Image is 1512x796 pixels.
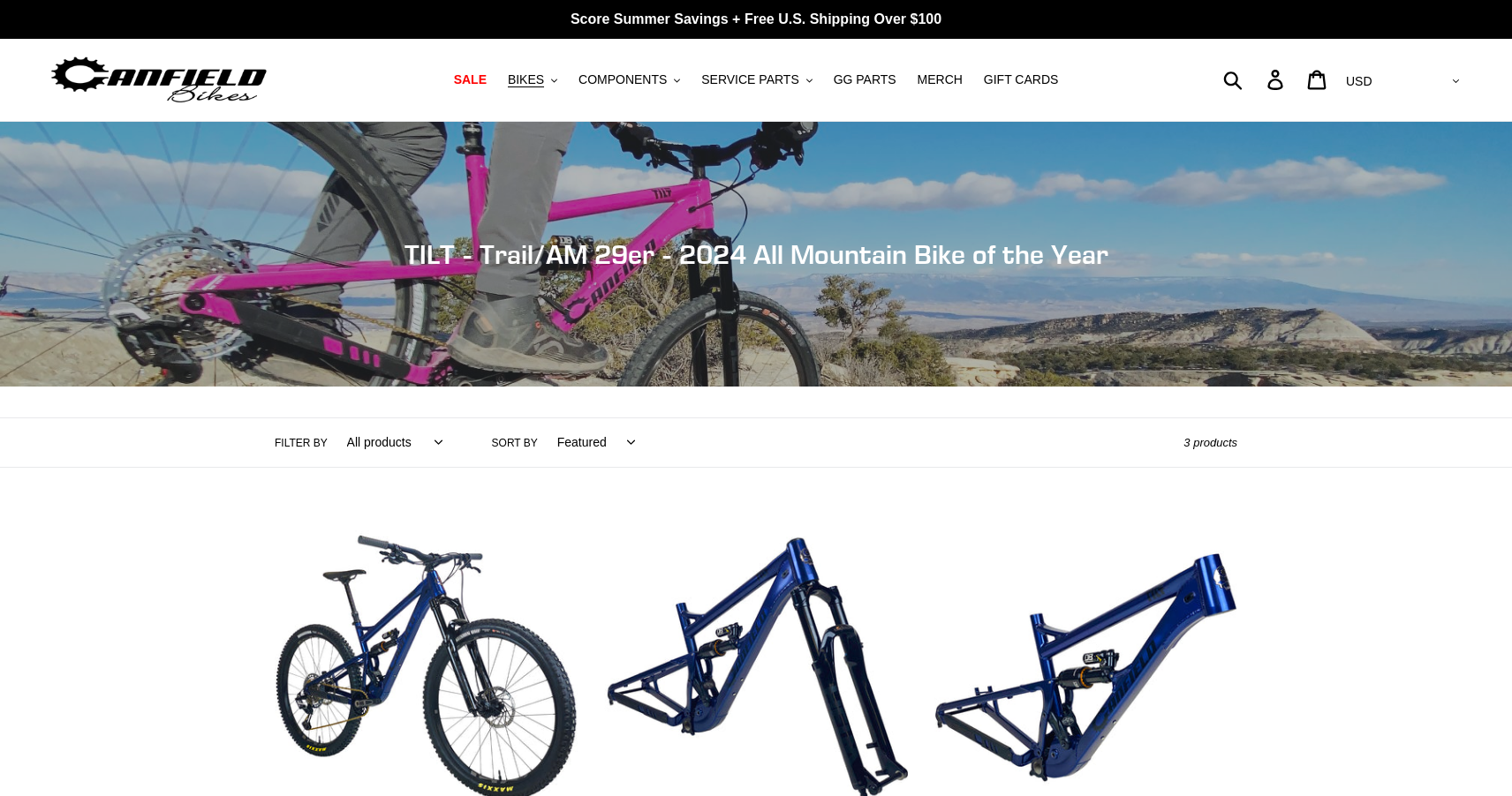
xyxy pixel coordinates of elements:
span: 3 products [1183,436,1237,449]
button: COMPONENTS [570,68,689,92]
span: MERCH [918,72,963,87]
a: GIFT CARDS [975,68,1068,92]
span: TILT - Trail/AM 29er - 2024 All Mountain Bike of the Year [404,238,1108,270]
a: MERCH [909,68,971,92]
span: BIKES [508,72,544,87]
span: GG PARTS [834,72,896,87]
button: SERVICE PARTS [692,68,820,92]
label: Sort by [492,435,538,451]
a: GG PARTS [825,68,905,92]
a: SALE [445,68,495,92]
span: SERVICE PARTS [701,72,798,87]
span: GIFT CARDS [984,72,1059,87]
label: Filter by [275,435,328,451]
span: SALE [454,72,487,87]
input: Search [1233,60,1278,99]
img: Canfield Bikes [49,52,269,108]
button: BIKES [499,68,566,92]
span: COMPONENTS [578,72,667,87]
